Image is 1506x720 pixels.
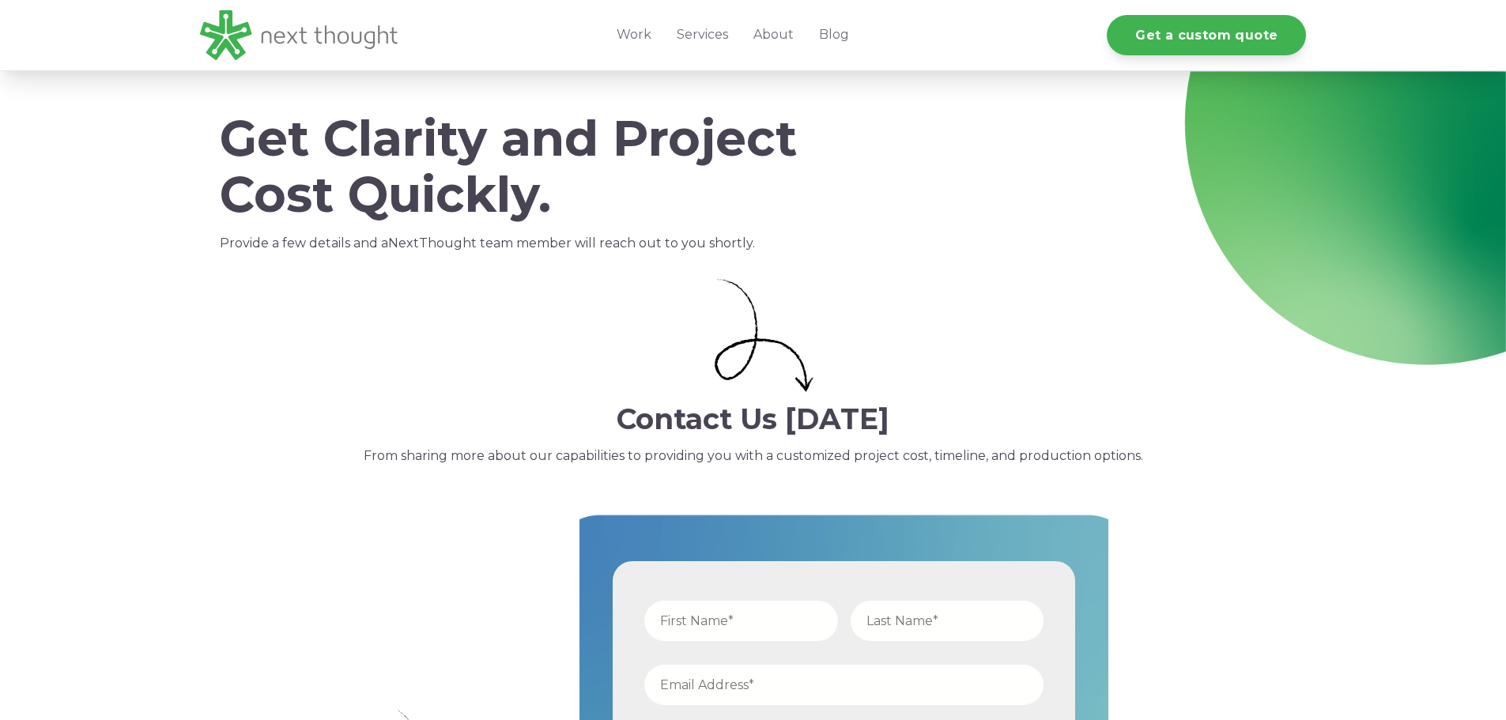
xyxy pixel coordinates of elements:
input: Last Name* [851,601,1044,641]
img: Small curly arrow [715,279,813,393]
a: Get a custom quote [1107,15,1306,55]
span: Get Clarity and Project Cost Quickly. [220,108,797,224]
img: LG - NextThought Logo [200,10,398,60]
span: Provide a few details and a [220,236,388,251]
input: First Name* [644,601,838,641]
span: NextThought team member will reach out to you shortly. [388,236,755,251]
p: From sharing more about our capabilities to providing you with a customized project cost, timelin... [200,446,1307,466]
h2: Contact Us [DATE] [200,403,1307,435]
input: Email Address* [644,665,1044,705]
